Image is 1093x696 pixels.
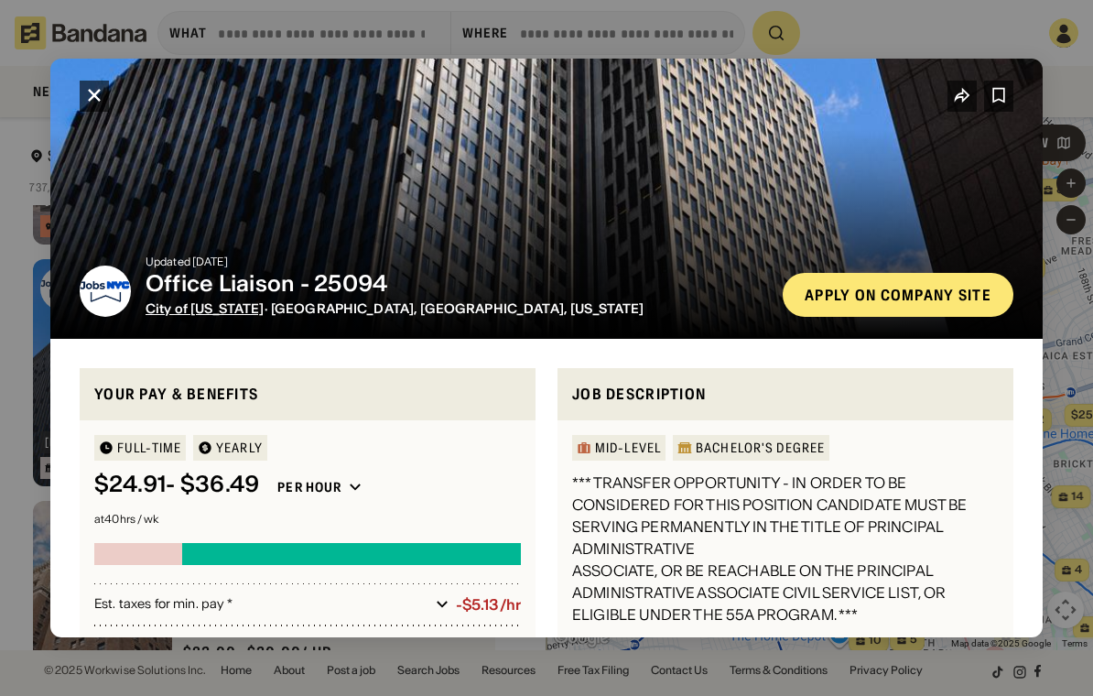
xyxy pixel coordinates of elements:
[117,441,181,454] div: Full-time
[453,637,521,655] div: $ 19.78 / hr
[94,595,428,614] div: Est. taxes for min. pay *
[146,271,768,298] div: Office Liaison - 25094
[146,256,768,267] div: Updated [DATE]
[94,514,521,525] div: at 40 hrs / wk
[146,300,265,317] span: City of [US_STATE]
[216,441,263,454] div: YEARLY
[456,596,521,614] div: -$5.13/hr
[595,441,661,454] div: Mid-Level
[277,479,341,495] div: Per hour
[94,637,438,655] div: Min. take home pay
[94,472,259,498] div: $ 24.91 - $36.49
[805,288,991,302] div: Apply on company site
[80,266,131,317] img: City of New York logo
[572,383,999,406] div: Job Description
[94,383,521,406] div: Your pay & benefits
[696,441,825,454] div: Bachelor's Degree
[146,301,768,317] div: · [GEOGRAPHIC_DATA], [GEOGRAPHIC_DATA], [US_STATE]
